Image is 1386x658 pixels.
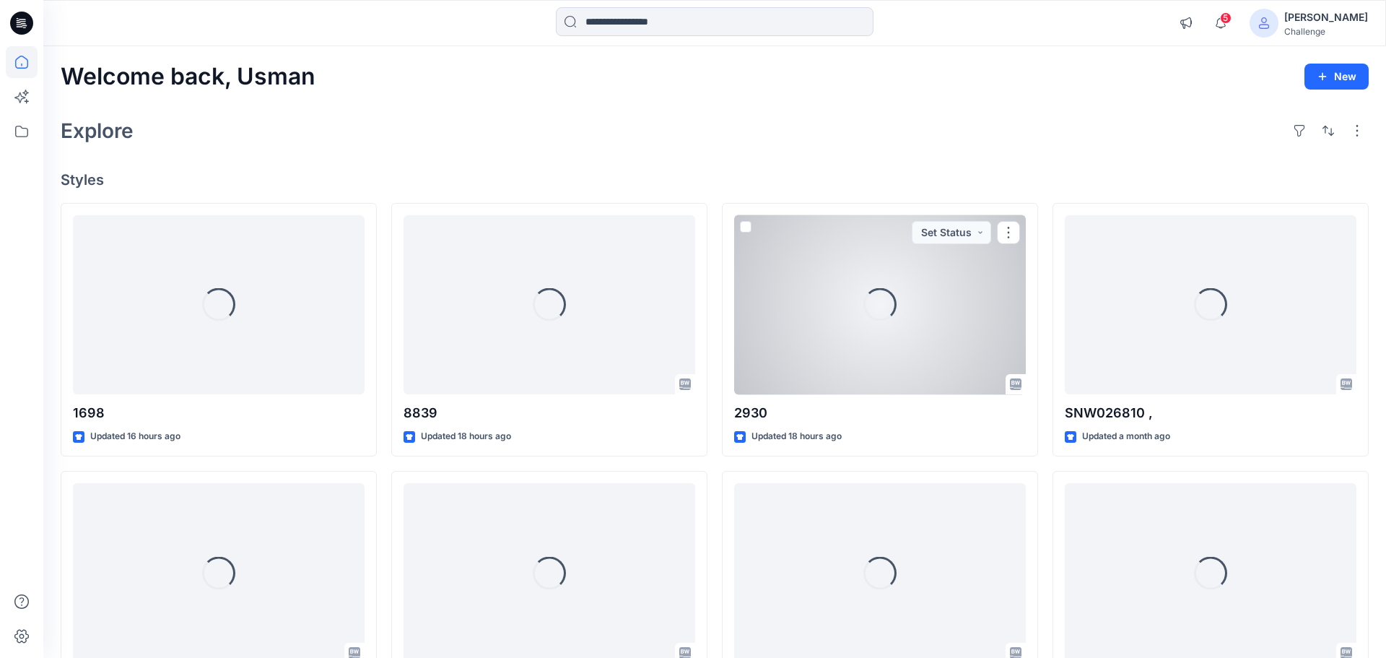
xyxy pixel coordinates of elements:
button: New [1304,64,1369,90]
h2: Explore [61,119,134,142]
p: Updated 18 hours ago [751,429,842,444]
p: Updated 18 hours ago [421,429,511,444]
p: Updated a month ago [1082,429,1170,444]
svg: avatar [1258,17,1270,29]
div: Challenge [1284,26,1368,37]
span: 5 [1220,12,1232,24]
p: 2930 [734,403,1026,423]
p: Updated 16 hours ago [90,429,180,444]
p: SNW026810 , [1065,403,1356,423]
h2: Welcome back, Usman [61,64,315,90]
p: 1698 [73,403,365,423]
h4: Styles [61,171,1369,189]
div: [PERSON_NAME] [1284,9,1368,26]
p: 8839 [404,403,695,423]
